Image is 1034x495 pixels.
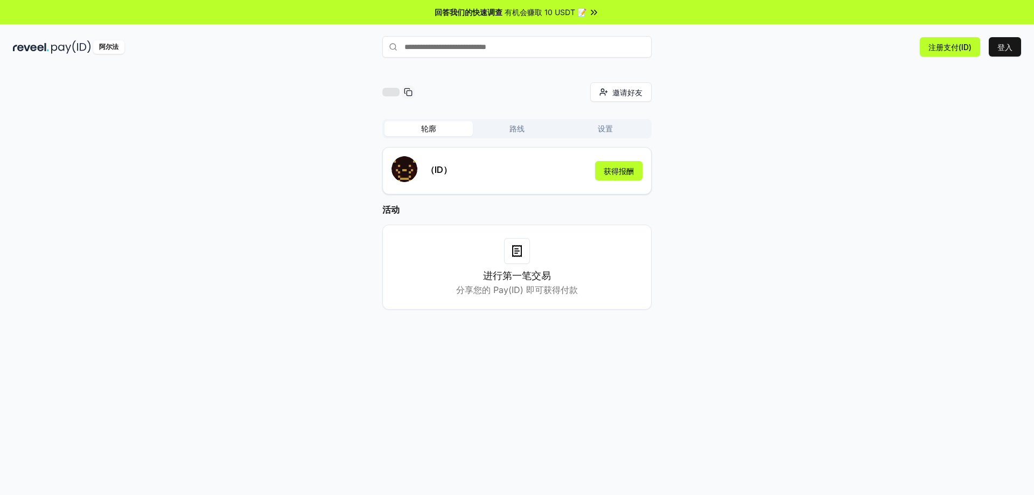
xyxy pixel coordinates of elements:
[99,43,118,51] font: 阿尔法
[612,88,642,97] font: 邀请好友
[456,284,578,295] font: 分享您的 Pay(ID) 即可获得付款
[426,164,452,175] font: （ID）
[51,40,91,54] img: pay_id
[505,8,586,17] font: 有机会赚取 10 USDT 📝
[435,8,502,17] font: 回答我们的快速调查
[421,124,436,133] font: 轮廓
[590,82,652,102] button: 邀请好友
[509,124,525,133] font: 路线
[989,37,1021,57] button: 登入
[920,37,980,57] button: 注册支付(ID)
[604,166,634,176] font: 获得报酬
[483,270,551,281] font: 进行第一笔交易
[598,124,613,133] font: 设置
[382,204,400,215] font: 活动
[595,161,642,180] button: 获得报酬
[13,40,49,54] img: reveel_dark
[928,43,972,52] font: 注册支付(ID)
[997,43,1012,52] font: 登入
